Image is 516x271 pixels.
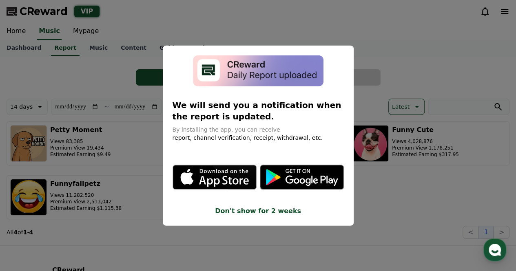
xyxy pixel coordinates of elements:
p: By installing the app, you can receive [173,126,344,134]
span: Settings [121,216,141,222]
a: Messages [54,203,105,224]
span: Home [21,216,35,222]
p: report, channel verification, receipt, withdrawal, etc. [173,134,344,142]
img: app-install-modal [193,55,323,86]
span: Messages [68,216,92,223]
button: Don't show for 2 weeks [173,206,344,216]
div: modal [163,45,354,226]
a: Home [2,203,54,224]
p: We will send you a notification when the report is updated. [173,99,344,122]
a: Settings [105,203,157,224]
